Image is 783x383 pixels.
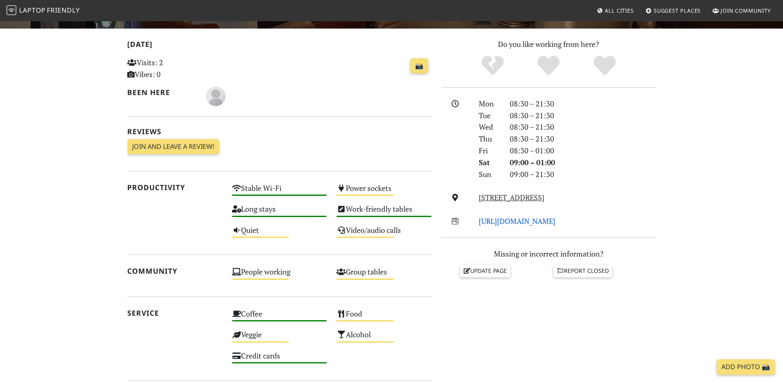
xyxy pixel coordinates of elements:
[654,7,701,14] span: Suggest Places
[332,224,436,244] div: Video/audio calls
[474,168,505,180] div: Sun
[332,307,436,328] div: Food
[709,3,774,18] a: Join Community
[19,6,46,15] span: Laptop
[227,202,332,223] div: Long stays
[479,216,555,226] a: [URL][DOMAIN_NAME]
[577,55,633,77] div: Definitely!
[206,86,226,106] img: blank-535327c66bd565773addf3077783bbfce4b00ec00e9fd257753287c682c7fa38.png
[127,88,196,97] h2: Been here
[474,121,505,133] div: Wed
[474,98,505,110] div: Mon
[505,145,661,157] div: 08:30 – 01:00
[47,6,80,15] span: Friendly
[127,127,431,136] h2: Reviews
[7,5,16,15] img: LaptopFriendly
[474,157,505,168] div: Sat
[206,91,226,100] span: Rory McElearney
[227,265,332,286] div: People working
[441,38,656,50] p: Do you like working from here?
[332,182,436,202] div: Power sockets
[553,265,612,277] a: Report closed
[474,110,505,122] div: Tue
[593,3,637,18] a: All Cities
[227,307,332,328] div: Coffee
[127,139,219,155] a: Join and leave a review!
[227,182,332,202] div: Stable Wi-Fi
[464,55,521,77] div: No
[7,4,80,18] a: LaptopFriendly LaptopFriendly
[474,133,505,145] div: Thu
[227,349,332,370] div: Credit cards
[642,3,704,18] a: Suggest Places
[410,58,428,74] a: 📸
[717,359,775,375] a: Add Photo 📸
[605,7,634,14] span: All Cities
[127,309,222,317] h2: Service
[127,57,222,80] p: Visits: 2 Vibes: 0
[127,40,431,52] h2: [DATE]
[505,157,661,168] div: 09:00 – 01:00
[332,328,436,349] div: Alcohol
[505,133,661,145] div: 08:30 – 21:30
[127,267,222,275] h2: Community
[479,193,544,202] a: [STREET_ADDRESS]
[520,55,577,77] div: Yes
[332,265,436,286] div: Group tables
[332,202,436,223] div: Work-friendly tables
[474,145,505,157] div: Fri
[441,248,656,260] p: Missing or incorrect information?
[505,168,661,180] div: 09:00 – 21:30
[505,110,661,122] div: 08:30 – 21:30
[460,265,511,277] a: Update page
[505,98,661,110] div: 08:30 – 21:30
[227,328,332,349] div: Veggie
[721,7,771,14] span: Join Community
[505,121,661,133] div: 08:30 – 21:30
[127,183,222,192] h2: Productivity
[227,224,332,244] div: Quiet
